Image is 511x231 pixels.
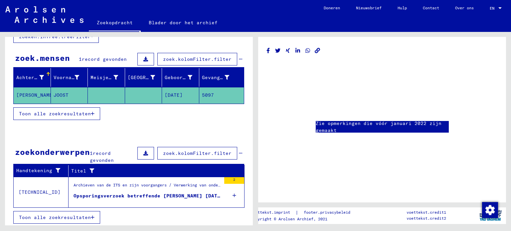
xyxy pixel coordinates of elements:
font: JOOST [54,92,69,98]
button: Delen op WhatsApp [304,47,311,55]
mat-header-cell: Achternaam [14,68,51,87]
mat-header-cell: Gevangene # [199,68,244,87]
button: Toon alle zoekresultaten [13,211,100,224]
font: Toon alle zoekresultaten [19,111,91,117]
font: zoek.mensen [15,53,70,63]
mat-header-cell: Geboortedatum [162,68,199,87]
font: Titel [71,168,86,174]
font: [PERSON_NAME] [16,92,55,98]
font: Nieuwsbrief [356,5,382,10]
mat-header-cell: Geboorteplaats [125,68,162,87]
button: Delen op LinkedIn [294,47,301,55]
font: Meisjesnaam [90,74,123,80]
font: zoek.kolomFilter.filter [163,150,232,156]
font: voettekst.credit2 [407,216,446,221]
a: footer.privacybeleid [298,209,358,216]
button: Link kopiëren [314,47,321,55]
font: Toon alle zoekresultaten [19,214,91,220]
font: record gevonden [90,150,114,163]
font: 1 [79,56,82,62]
font: Copyright © Arolsen Archief, 2021 [251,216,327,221]
a: voettekst.imprint [251,209,295,216]
font: EN [490,6,494,11]
div: [GEOGRAPHIC_DATA] [128,72,164,83]
font: | [295,209,298,215]
font: zoeken.inTree.treeFilter [19,34,91,40]
font: zoekonderwerpen [15,147,90,157]
font: [TECHNICAL_ID] [19,189,61,195]
div: Achternaam [16,72,52,83]
div: Voornaam [54,72,88,83]
div: Meisjesnaam [90,72,126,83]
font: footer.privacybeleid [304,210,350,215]
font: record gevonden [82,56,127,62]
font: Hulp [398,5,407,10]
font: 1 [90,150,93,156]
font: Opsporingsverzoek betreffende [PERSON_NAME] [DATE] [74,193,223,199]
img: Arolsen_neg.svg [5,6,84,23]
font: Gevangene # [202,74,235,80]
font: Handtekening [16,168,52,173]
font: Contact [423,5,439,10]
mat-header-cell: Meisjesnaam [88,68,125,87]
img: Wijzigingstoestemming [482,202,498,218]
button: Delen op Xing [284,47,291,55]
img: yv_logo.png [478,207,503,224]
a: Blader door het archief [141,15,226,31]
mat-header-cell: Voornaam [51,68,88,87]
font: Voornaam [54,74,78,80]
font: Zoekopdracht [97,20,133,26]
button: Delen op Facebook [265,47,272,55]
button: Toon alle zoekresultaten [13,107,100,120]
font: Achternaam [16,74,46,80]
font: voettekst.credit1 [407,210,446,215]
a: Zoekopdracht [89,15,141,32]
font: zoek.kolomFilter.filter [163,56,232,62]
button: Delen op Twitter [274,47,281,55]
button: zoek.kolomFilter.filter [157,147,237,160]
font: [DATE] [165,92,183,98]
div: Geboortedatum [165,72,201,83]
font: Geboortedatum [165,74,204,80]
font: voettekst.imprint [251,210,290,215]
div: Handtekening [16,166,70,176]
div: Titel [71,166,238,176]
font: [GEOGRAPHIC_DATA] [128,74,179,80]
font: Zie opmerkingen die vóór januari 2022 zijn gemaakt [316,120,441,133]
a: Zie opmerkingen die vóór januari 2022 zijn gemaakt [316,120,449,134]
font: Blader door het archief [149,20,218,26]
font: Over ons [455,5,474,10]
div: Gevangene # [202,72,238,83]
button: zoek.kolomFilter.filter [157,53,237,65]
font: 5097 [202,92,214,98]
font: 2 [233,177,235,182]
font: Doneren [324,5,340,10]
